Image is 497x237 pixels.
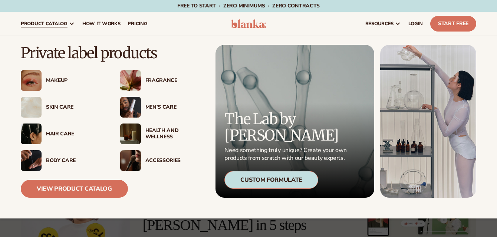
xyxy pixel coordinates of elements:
[362,12,405,36] a: resources
[21,124,42,144] img: Female hair pulled back with clips.
[405,12,427,36] a: LOGIN
[224,171,318,189] div: Custom Formulate
[120,97,141,118] img: Male holding moisturizer bottle.
[17,12,79,36] a: product catalog
[21,21,68,27] span: product catalog
[145,104,205,111] div: Men’s Care
[21,150,42,171] img: Male hand applying moisturizer.
[177,2,320,9] span: Free to start · ZERO minimums · ZERO contracts
[408,21,423,27] span: LOGIN
[21,70,105,91] a: Female with glitter eye makeup. Makeup
[21,124,105,144] a: Female hair pulled back with clips. Hair Care
[120,124,205,144] a: Candles and incense on table. Health And Wellness
[215,45,374,198] a: Microscopic product formula. The Lab by [PERSON_NAME] Need something truly unique? Create your ow...
[231,19,266,28] img: logo
[82,21,121,27] span: How It Works
[145,78,205,84] div: Fragrance
[21,180,128,198] a: View Product Catalog
[120,70,205,91] a: Pink blooming flower. Fragrance
[145,158,205,164] div: Accessories
[46,104,105,111] div: Skin Care
[380,45,476,198] img: Female in lab with equipment.
[430,16,476,32] a: Start Free
[46,158,105,164] div: Body Care
[120,124,141,144] img: Candles and incense on table.
[120,150,141,171] img: Female with makeup brush.
[79,12,124,36] a: How It Works
[120,97,205,118] a: Male holding moisturizer bottle. Men’s Care
[120,70,141,91] img: Pink blooming flower.
[365,21,394,27] span: resources
[124,12,151,36] a: pricing
[120,150,205,171] a: Female with makeup brush. Accessories
[145,128,205,140] div: Health And Wellness
[21,97,105,118] a: Cream moisturizer swatch. Skin Care
[224,147,349,162] p: Need something truly unique? Create your own products from scratch with our beauty experts.
[21,150,105,171] a: Male hand applying moisturizer. Body Care
[128,21,147,27] span: pricing
[224,111,349,144] p: The Lab by [PERSON_NAME]
[46,131,105,137] div: Hair Care
[21,45,204,61] p: Private label products
[46,78,105,84] div: Makeup
[21,97,42,118] img: Cream moisturizer swatch.
[21,70,42,91] img: Female with glitter eye makeup.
